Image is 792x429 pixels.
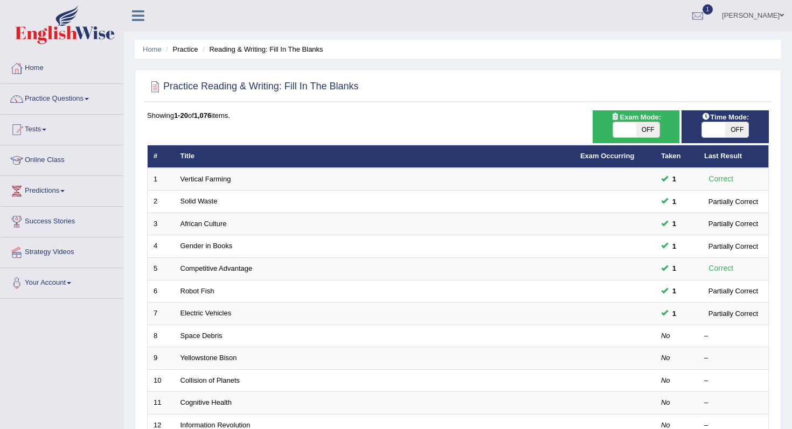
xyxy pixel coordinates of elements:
[704,398,762,408] div: –
[148,168,175,191] td: 1
[1,53,123,80] a: Home
[143,45,162,53] a: Home
[704,262,738,275] div: Correct
[147,79,359,95] h2: Practice Reading & Writing: Fill In The Blanks
[668,308,680,319] span: You can still take this question
[1,268,123,295] a: Your Account
[1,207,123,234] a: Success Stories
[704,218,762,229] div: Partially Correct
[725,122,748,137] span: OFF
[148,145,175,168] th: #
[194,111,212,119] b: 1,076
[704,376,762,386] div: –
[180,398,232,406] a: Cognitive Health
[175,145,574,168] th: Title
[148,258,175,280] td: 5
[698,145,769,168] th: Last Result
[697,111,753,123] span: Time Mode:
[704,173,738,185] div: Correct
[163,44,198,54] li: Practice
[148,235,175,258] td: 4
[180,242,233,250] a: Gender in Books
[148,325,175,347] td: 8
[668,263,680,274] span: You can still take this question
[668,218,680,229] span: You can still take this question
[593,110,680,143] div: Show exams occurring in exams
[174,111,188,119] b: 1-20
[148,303,175,325] td: 7
[180,175,231,183] a: Vertical Farming
[180,354,237,362] a: Yellowstone Bison
[180,309,232,317] a: Electric Vehicles
[180,376,240,384] a: Collision of Planets
[148,191,175,213] td: 2
[607,111,665,123] span: Exam Mode:
[148,347,175,370] td: 9
[1,176,123,203] a: Predictions
[180,287,214,295] a: Robot Fish
[661,421,670,429] em: No
[148,392,175,414] td: 11
[148,280,175,303] td: 6
[668,173,680,185] span: You can still take this question
[661,332,670,340] em: No
[668,285,680,297] span: You can still take this question
[668,196,680,207] span: You can still take this question
[704,285,762,297] div: Partially Correct
[200,44,323,54] li: Reading & Writing: Fill In The Blanks
[636,122,659,137] span: OFF
[180,421,251,429] a: Information Revolution
[180,332,223,340] a: Space Debris
[580,152,634,160] a: Exam Occurring
[704,308,762,319] div: Partially Correct
[148,369,175,392] td: 10
[703,4,713,15] span: 1
[1,115,123,142] a: Tests
[704,241,762,252] div: Partially Correct
[1,84,123,111] a: Practice Questions
[180,264,253,272] a: Competitive Advantage
[147,110,769,121] div: Showing of items.
[704,196,762,207] div: Partially Correct
[655,145,698,168] th: Taken
[1,145,123,172] a: Online Class
[148,213,175,235] td: 3
[661,398,670,406] em: No
[1,237,123,264] a: Strategy Videos
[180,220,227,228] a: African Culture
[180,197,218,205] a: Solid Waste
[661,376,670,384] em: No
[704,331,762,341] div: –
[668,241,680,252] span: You can still take this question
[661,354,670,362] em: No
[704,353,762,363] div: –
